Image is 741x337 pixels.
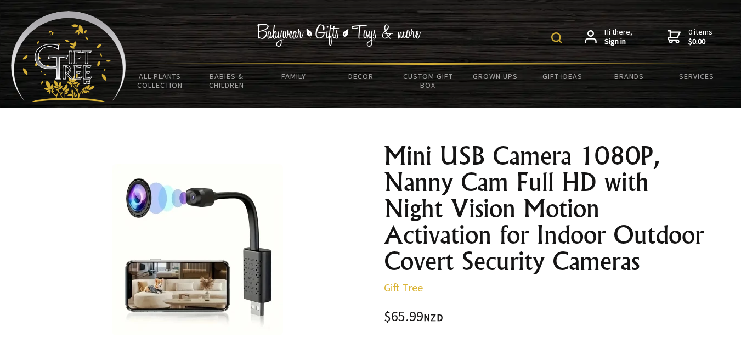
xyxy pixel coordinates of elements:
[462,65,529,88] a: Grown Ups
[688,27,712,47] span: 0 items
[604,37,632,47] strong: Sign in
[585,27,632,47] a: Hi there,Sign in
[384,143,704,274] h1: Mini USB Camera 1080P, Nanny Cam Full HD with Night Vision Motion Activation for Indoor Outdoor C...
[668,27,712,47] a: 0 items$0.00
[604,27,632,47] span: Hi there,
[688,37,712,47] strong: $0.00
[193,65,260,97] a: Babies & Children
[261,65,327,88] a: Family
[327,65,394,88] a: Decor
[596,65,663,88] a: Brands
[551,32,562,43] img: product search
[11,11,126,102] img: Babyware - Gifts - Toys and more...
[384,280,423,294] a: Gift Tree
[257,24,421,47] img: Babywear - Gifts - Toys & more
[384,310,704,324] div: $65.99
[663,65,730,88] a: Services
[529,65,596,88] a: Gift Ideas
[112,164,283,335] img: Mini USB Camera 1080P, Nanny Cam Full HD with Night Vision Motion Activation for Indoor Outdoor C...
[394,65,461,97] a: Custom Gift Box
[423,311,443,324] span: NZD
[126,65,193,97] a: All Plants Collection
